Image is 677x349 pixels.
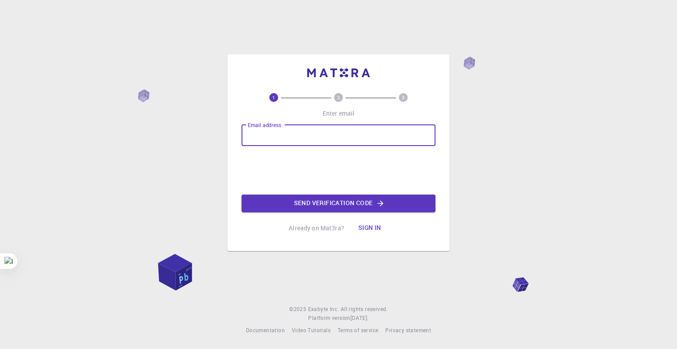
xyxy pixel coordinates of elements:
[338,326,378,334] span: Terms of service
[272,153,405,188] iframe: reCAPTCHA
[323,109,355,118] p: Enter email
[289,224,344,233] p: Already on Mat3ra?
[402,94,405,101] text: 3
[308,305,339,314] a: Exabyte Inc.
[292,326,331,335] a: Video Tutorials
[292,326,331,334] span: Video Tutorials
[289,305,308,314] span: © 2025
[350,314,369,323] a: [DATE].
[385,326,431,334] span: Privacy statement
[246,326,285,335] a: Documentation
[338,326,378,335] a: Terms of service
[242,195,435,212] button: Send verification code
[272,94,275,101] text: 1
[246,326,285,334] span: Documentation
[341,305,388,314] span: All rights reserved.
[308,305,339,312] span: Exabyte Inc.
[350,314,369,321] span: [DATE] .
[308,314,350,323] span: Platform version
[351,219,388,237] button: Sign in
[248,121,281,129] label: Email address
[385,326,431,335] a: Privacy statement
[337,94,340,101] text: 2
